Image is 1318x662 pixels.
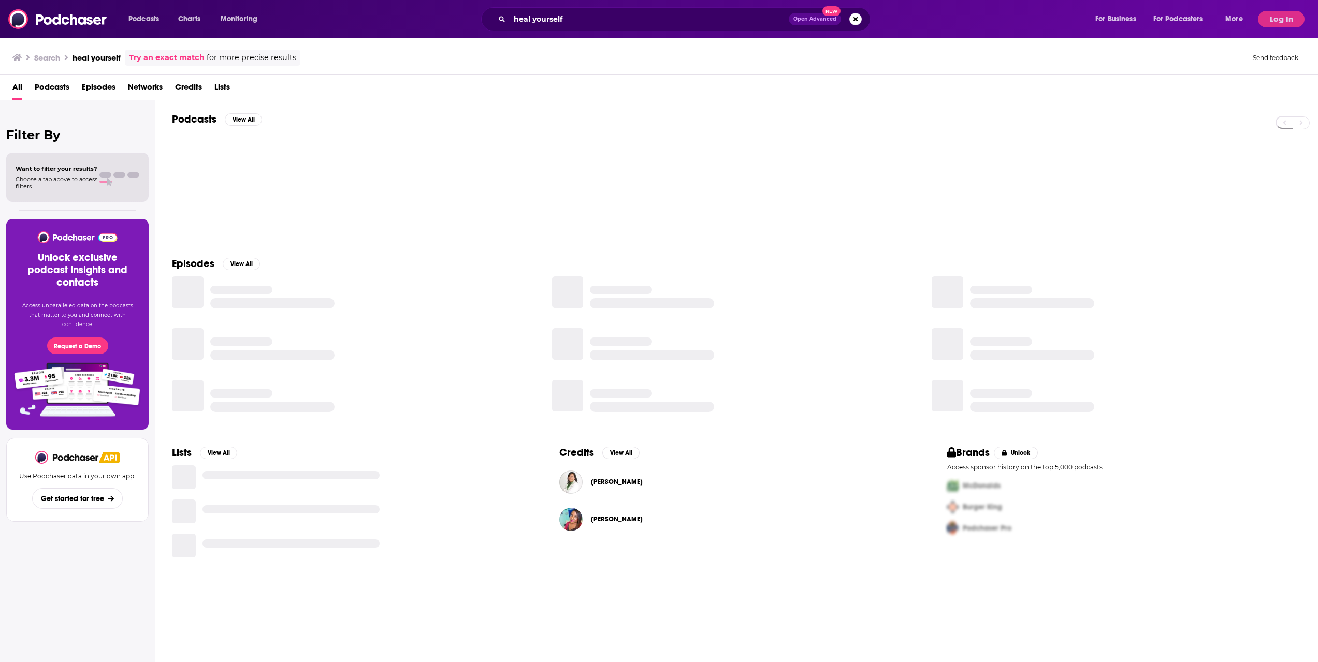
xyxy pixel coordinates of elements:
[19,252,136,289] h3: Unlock exclusive podcast insights and contacts
[559,503,914,536] button: Cleopatra JadeCleopatra Jade
[12,79,22,100] a: All
[213,11,271,27] button: open menu
[11,362,144,417] img: Pro Features
[73,53,121,63] h3: heal yourself
[1250,53,1301,62] button: Send feedback
[943,518,963,539] img: Third Pro Logo
[172,113,216,126] h2: Podcasts
[221,12,257,26] span: Monitoring
[8,9,108,29] img: Podchaser - Follow, Share and Rate Podcasts
[172,446,192,459] h2: Lists
[559,465,914,498] button: Dr. Anh NguyenDr. Anh Nguyen
[491,7,880,31] div: Search podcasts, credits, & more...
[1218,11,1256,27] button: open menu
[172,257,214,270] h2: Episodes
[947,446,990,459] h2: Brands
[34,53,60,63] h3: Search
[214,79,230,100] a: Lists
[129,52,205,64] a: Try an exact match
[559,446,594,459] h2: Credits
[591,478,643,486] a: Dr. Anh Nguyen
[121,11,172,27] button: open menu
[172,113,262,126] a: PodcastsView All
[82,79,115,100] a: Episodes
[591,515,643,523] span: [PERSON_NAME]
[1225,12,1243,26] span: More
[225,113,262,126] button: View All
[602,447,640,459] button: View All
[793,17,836,22] span: Open Advanced
[128,79,163,100] a: Networks
[963,524,1011,533] span: Podchaser Pro
[207,52,296,64] span: for more precise results
[559,508,583,531] img: Cleopatra Jade
[175,79,202,100] a: Credits
[35,79,69,100] a: Podcasts
[963,481,1001,490] span: McDonalds
[822,6,841,16] span: New
[178,12,200,26] span: Charts
[6,127,149,142] h2: Filter By
[510,11,789,27] input: Search podcasts, credits, & more...
[1258,11,1305,27] button: Log In
[128,12,159,26] span: Podcasts
[200,447,237,459] button: View All
[994,447,1038,459] button: Unlock
[1147,11,1218,27] button: open menu
[1153,12,1203,26] span: For Podcasters
[223,258,260,270] button: View All
[47,337,108,354] button: Request a Demo
[943,475,963,496] img: First Pro Logo
[99,452,120,463] img: Podchaser API banner
[1095,12,1136,26] span: For Business
[32,488,123,509] button: Get started for free
[172,257,260,270] a: EpisodesView All
[559,470,583,494] img: Dr. Anh Nguyen
[1088,11,1149,27] button: open menu
[559,446,640,459] a: CreditsView All
[789,13,841,25] button: Open AdvancedNew
[37,231,118,243] img: Podchaser - Follow, Share and Rate Podcasts
[943,496,963,518] img: Second Pro Logo
[963,503,1002,511] span: Burger King
[19,472,136,480] p: Use Podchaser data in your own app.
[41,494,104,503] span: Get started for free
[947,463,1301,471] p: Access sponsor history on the top 5,000 podcasts.
[172,446,237,459] a: ListsView All
[19,301,136,329] p: Access unparalleled data on the podcasts that matter to you and connect with confidence.
[16,175,97,190] span: Choose a tab above to access filters.
[591,515,643,523] a: Cleopatra Jade
[35,451,99,464] img: Podchaser - Follow, Share and Rate Podcasts
[171,11,207,27] a: Charts
[16,165,97,172] span: Want to filter your results?
[591,478,643,486] span: [PERSON_NAME]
